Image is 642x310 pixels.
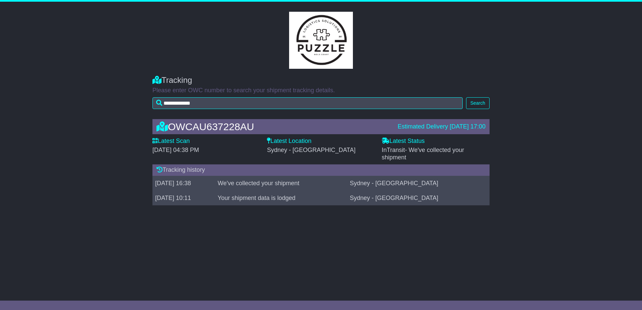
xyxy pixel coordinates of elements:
div: OWCAU637228AU [153,121,394,132]
span: Sydney - [GEOGRAPHIC_DATA] [267,147,355,153]
div: Tracking history [152,164,490,176]
span: InTransit [382,147,464,161]
img: GetCustomerLogo [289,12,353,69]
td: Sydney - [GEOGRAPHIC_DATA] [347,191,490,205]
div: Tracking [152,75,490,85]
button: Search [466,97,490,109]
span: - We've collected your shipment [382,147,464,161]
td: We've collected your shipment [215,176,347,191]
td: Sydney - [GEOGRAPHIC_DATA] [347,176,490,191]
td: [DATE] 10:11 [152,191,215,205]
label: Latest Status [382,138,425,145]
td: [DATE] 16:38 [152,176,215,191]
div: Estimated Delivery [DATE] 17:00 [398,123,486,131]
span: [DATE] 04:38 PM [152,147,199,153]
label: Latest Location [267,138,311,145]
label: Latest Scan [152,138,190,145]
td: Your shipment data is lodged [215,191,347,205]
p: Please enter OWC number to search your shipment tracking details. [152,87,490,94]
